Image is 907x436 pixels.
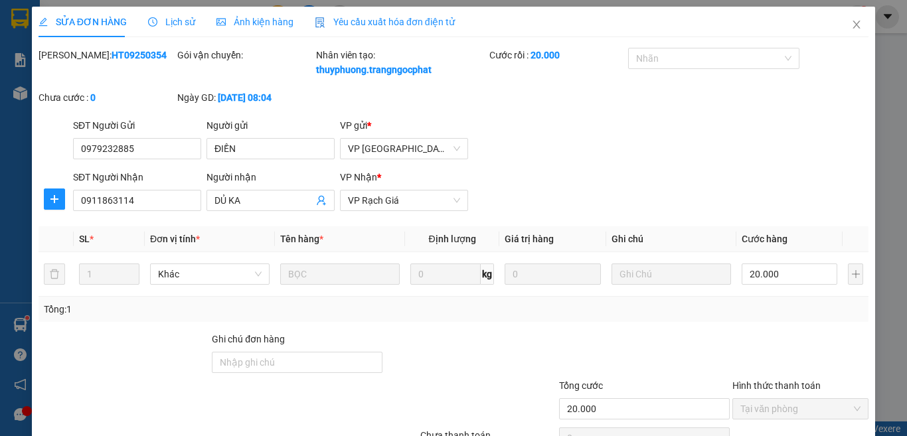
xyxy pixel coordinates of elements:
[148,17,157,27] span: clock-circle
[39,48,175,62] div: [PERSON_NAME]:
[212,334,285,344] label: Ghi chú đơn hàng
[102,96,213,110] span: In ngày:
[44,194,64,204] span: plus
[44,263,65,285] button: delete
[73,170,201,184] div: SĐT Người Nhận
[612,263,731,285] input: Ghi Chú
[44,302,351,317] div: Tổng: 1
[216,17,293,27] span: Ảnh kiện hàng
[150,234,200,244] span: Đơn vị tính
[505,234,554,244] span: Giá trị hàng
[206,118,335,133] div: Người gửi
[148,17,195,27] span: Lịch sử
[177,90,313,105] div: Ngày GD:
[280,263,400,285] input: VD: Bàn, Ghế
[340,172,377,182] span: VP Nhận
[212,352,382,373] input: Ghi chú đơn hàng
[316,195,327,206] span: user-add
[79,234,90,244] span: SL
[73,118,201,133] div: SĐT Người Gửi
[606,226,736,252] th: Ghi chú
[481,263,494,285] span: kg
[428,234,475,244] span: Định lượng
[838,7,875,44] button: Close
[505,263,600,285] input: 0
[144,96,213,110] span: [DATE]
[851,19,862,30] span: close
[5,13,98,42] span: 02973 606 868
[732,380,821,391] label: Hình thức thanh toán
[531,50,560,60] b: 20.000
[742,234,787,244] span: Cước hàng
[39,90,175,105] div: Chưa cước :
[280,234,323,244] span: Tên hàng
[315,17,325,28] img: icon
[102,20,203,49] span: Điện thoại:
[489,48,625,62] div: Cước rồi :
[39,17,48,27] span: edit
[158,264,262,284] span: Khác
[559,380,603,391] span: Tổng cước
[102,20,203,49] span: 02973 606 666
[848,263,863,285] button: plus
[348,190,460,210] span: VP Rạch Giá
[181,96,213,110] span: 15:58
[206,170,335,184] div: Người nhận
[177,48,313,62] div: Gói vận chuyển:
[340,118,468,133] div: VP gửi
[218,92,272,103] b: [DATE] 08:04
[216,17,226,27] span: picture
[39,17,127,27] span: SỬA ĐƠN HÀNG
[112,50,167,60] b: HT09250354
[740,399,861,419] span: Tại văn phòng
[44,188,65,210] button: plus
[315,17,455,27] span: Yêu cầu xuất hóa đơn điện tử
[348,139,460,159] span: VP Hà Tiên
[90,92,96,103] b: 0
[316,64,432,75] b: thuyphuong.trangngocphat
[316,48,487,77] div: Nhân viên tạo:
